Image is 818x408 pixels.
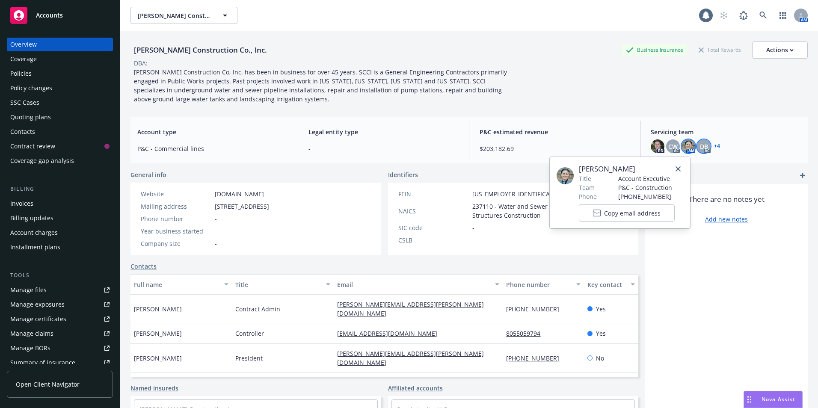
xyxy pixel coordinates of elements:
[141,227,211,236] div: Year business started
[215,239,217,248] span: -
[10,283,47,297] div: Manage files
[10,81,52,95] div: Policy changes
[134,68,509,103] span: [PERSON_NAME] Construction Co, Inc. has been in business for over 45 years. SCCI is a General Eng...
[651,127,801,136] span: Servicing team
[7,356,113,370] a: Summary of insurance
[618,192,675,201] span: [PHONE_NUMBER]
[744,391,755,408] div: Drag to move
[215,190,264,198] a: [DOMAIN_NAME]
[579,192,597,201] span: Phone
[137,144,287,153] span: P&C - Commercial lines
[10,154,74,168] div: Coverage gap analysis
[7,154,113,168] a: Coverage gap analysis
[673,164,683,174] a: close
[579,204,675,222] button: Copy email address
[7,226,113,239] a: Account charges
[7,327,113,340] a: Manage claims
[579,183,595,192] span: Team
[130,170,166,179] span: General info
[618,174,675,183] span: Account Executive
[10,298,65,311] div: Manage exposures
[141,214,211,223] div: Phone number
[130,44,270,56] div: [PERSON_NAME] Construction Co., Inc.
[308,127,459,136] span: Legal entity type
[388,384,443,393] a: Affiliated accounts
[7,341,113,355] a: Manage BORs
[308,144,459,153] span: -
[337,300,484,317] a: [PERSON_NAME][EMAIL_ADDRESS][PERSON_NAME][DOMAIN_NAME]
[7,283,113,297] a: Manage files
[130,274,232,295] button: Full name
[10,312,66,326] div: Manage certificates
[134,329,182,338] span: [PERSON_NAME]
[472,236,474,245] span: -
[334,274,503,295] button: Email
[762,396,795,403] span: Nova Assist
[766,42,794,58] div: Actions
[714,144,720,149] a: +4
[744,391,803,408] button: Nova Assist
[215,202,269,211] span: [STREET_ADDRESS]
[7,67,113,80] a: Policies
[134,305,182,313] span: [PERSON_NAME]
[506,354,566,362] a: [PHONE_NUMBER]
[215,214,217,223] span: -
[7,38,113,51] a: Overview
[10,341,50,355] div: Manage BORs
[10,211,53,225] div: Billing updates
[682,139,695,153] img: photo
[797,170,808,180] a: add
[752,41,808,59] button: Actions
[506,280,571,289] div: Phone number
[7,211,113,225] a: Billing updates
[472,223,474,232] span: -
[587,280,625,289] div: Key contact
[596,354,604,363] span: No
[472,202,628,220] span: 237110 - Water and Sewer Line and Related Structures Construction
[235,305,280,313] span: Contract Admin
[506,305,566,313] a: [PHONE_NUMBER]
[398,223,469,232] div: SIC code
[7,96,113,109] a: SSC Cases
[134,280,219,289] div: Full name
[596,305,606,313] span: Yes
[480,144,630,153] span: $203,182.69
[235,354,263,363] span: President
[141,239,211,248] div: Company size
[7,271,113,280] div: Tools
[7,197,113,210] a: Invoices
[694,44,745,55] div: Total Rewards
[16,380,80,389] span: Open Client Navigator
[10,356,75,370] div: Summary of insurance
[705,215,748,224] a: Add new notes
[10,327,53,340] div: Manage claims
[10,240,60,254] div: Installment plans
[689,194,765,204] span: There are no notes yet
[604,209,661,218] span: Copy email address
[10,96,39,109] div: SSC Cases
[651,139,664,153] img: photo
[137,127,287,136] span: Account type
[215,227,217,236] span: -
[138,11,212,20] span: [PERSON_NAME] Construction Co., Inc.
[10,226,58,239] div: Account charges
[503,274,584,295] button: Phone number
[398,207,469,216] div: NAICS
[7,298,113,311] a: Manage exposures
[398,236,469,245] div: CSLB
[232,274,333,295] button: Title
[337,349,484,367] a: [PERSON_NAME][EMAIL_ADDRESS][PERSON_NAME][DOMAIN_NAME]
[388,170,418,179] span: Identifiers
[557,167,574,184] img: employee photo
[134,59,150,68] div: DBA: -
[7,81,113,95] a: Policy changes
[337,280,490,289] div: Email
[7,110,113,124] a: Quoting plans
[235,280,320,289] div: Title
[7,3,113,27] a: Accounts
[668,142,678,151] span: CW
[7,185,113,193] div: Billing
[700,142,708,151] span: DB
[130,384,178,393] a: Named insureds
